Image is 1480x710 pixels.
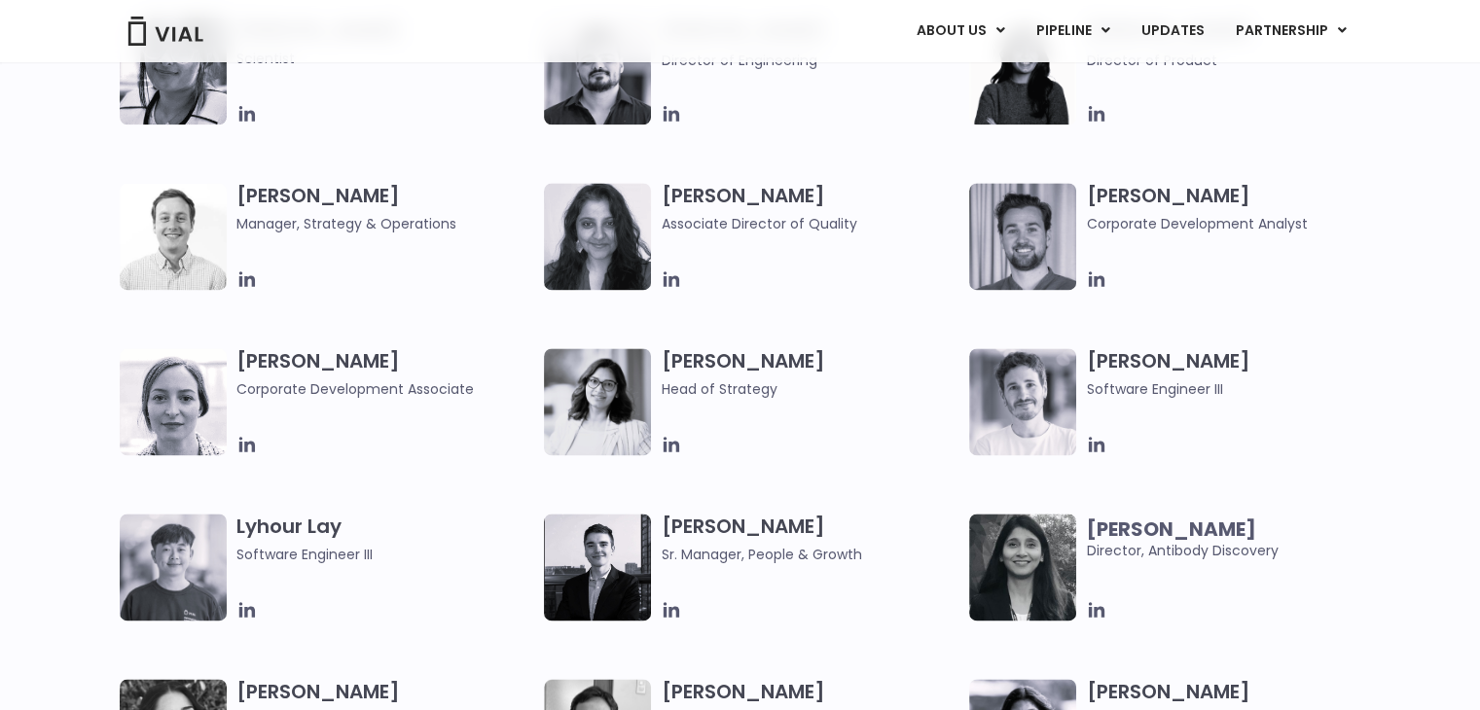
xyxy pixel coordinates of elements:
[236,378,535,400] span: Corporate Development Associate
[661,514,959,565] h3: [PERSON_NAME]
[661,213,959,234] span: Associate Director of Quality
[1086,213,1385,234] span: Corporate Development Analyst
[236,183,535,234] h3: [PERSON_NAME]
[544,514,651,621] img: Smiling man named Owen
[661,348,959,400] h3: [PERSON_NAME]
[236,348,535,400] h3: [PERSON_NAME]
[661,544,959,565] span: Sr. Manager, People & Growth
[236,544,535,565] span: Software Engineer III
[900,15,1019,48] a: ABOUT USMenu Toggle
[126,17,204,46] img: Vial Logo
[236,514,535,565] h3: Lyhour Lay
[969,18,1076,124] img: Smiling woman named Ira
[661,183,959,234] h3: [PERSON_NAME]
[661,378,959,400] span: Head of Strategy
[1020,15,1124,48] a: PIPELINEMenu Toggle
[1086,515,1255,543] b: [PERSON_NAME]
[120,183,227,290] img: Kyle Mayfield
[544,348,651,455] img: Image of smiling woman named Pree
[1086,378,1385,400] span: Software Engineer III
[236,213,535,234] span: Manager, Strategy & Operations
[1086,518,1385,561] span: Director, Antibody Discovery
[120,514,227,621] img: Ly
[1086,348,1385,400] h3: [PERSON_NAME]
[969,514,1076,621] img: Headshot of smiling woman named Swati
[969,348,1076,455] img: Headshot of smiling man named Fran
[544,18,651,124] img: Igor
[1086,183,1385,234] h3: [PERSON_NAME]
[120,348,227,455] img: Headshot of smiling woman named Beatrice
[1125,15,1218,48] a: UPDATES
[969,183,1076,290] img: Image of smiling man named Thomas
[1219,15,1361,48] a: PARTNERSHIPMenu Toggle
[120,18,227,124] img: Headshot of smiling woman named Anjali
[544,183,651,290] img: Headshot of smiling woman named Bhavika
